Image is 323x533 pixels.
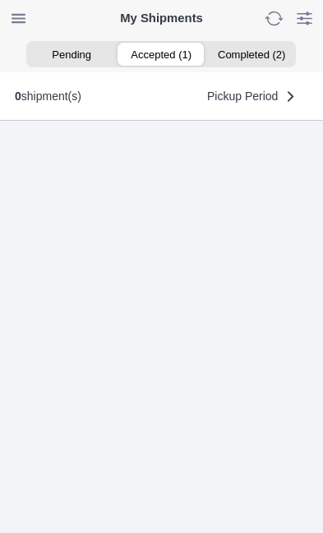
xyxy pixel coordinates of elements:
[15,90,21,103] b: 0
[206,43,296,66] ion-segment-button: Completed (2)
[15,90,81,103] div: shipment(s)
[26,43,116,66] ion-segment-button: Pending
[117,43,206,66] ion-segment-button: Accepted (1)
[207,90,278,102] span: Pickup Period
